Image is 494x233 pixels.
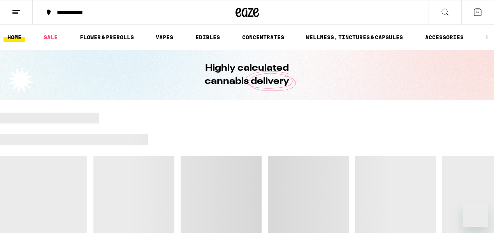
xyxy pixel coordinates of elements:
[421,33,468,42] a: ACCESSORIES
[192,33,224,42] a: EDIBLES
[152,33,177,42] a: VAPES
[40,33,62,42] a: SALE
[76,33,138,42] a: FLOWER & PREROLLS
[463,202,488,227] iframe: Button to launch messaging window
[238,33,288,42] a: CONCENTRATES
[302,33,407,42] a: WELLNESS, TINCTURES & CAPSULES
[4,33,25,42] a: HOME
[183,62,311,88] h1: Highly calculated cannabis delivery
